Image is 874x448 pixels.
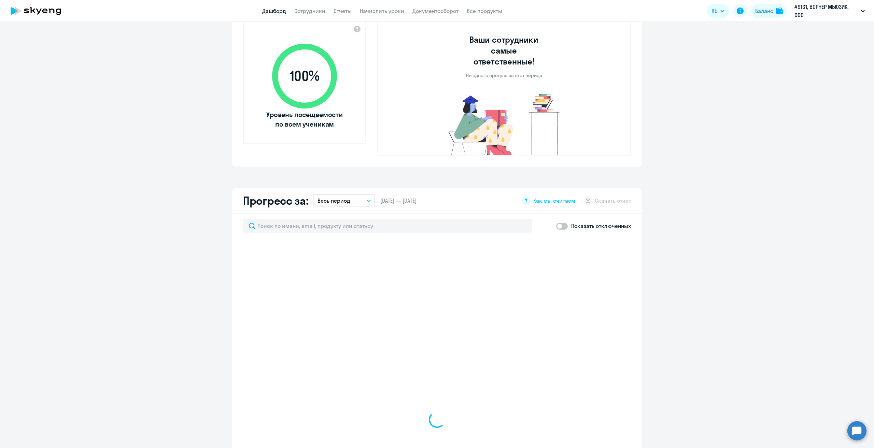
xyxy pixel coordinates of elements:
a: Начислить уроки [360,8,404,14]
input: Поиск по имени, email, продукту или статусу [243,219,532,233]
p: Показать отключенных [571,222,631,230]
a: Все продукты [467,8,502,14]
button: Весь период [313,194,375,207]
h3: Ваши сотрудники самые ответственные! [460,34,548,67]
span: RU [711,7,718,15]
img: no-truants [436,92,573,155]
button: #9161, ВОРНЕР МЬЮЗИК, ООО [791,3,868,19]
a: Документооборот [412,8,459,14]
a: Сотрудники [294,8,325,14]
button: Балансbalance [751,4,787,18]
img: balance [776,8,783,14]
p: Весь период [318,197,350,205]
p: #9161, ВОРНЕР МЬЮЗИК, ООО [794,3,858,19]
a: Дашборд [262,8,286,14]
span: [DATE] — [DATE] [380,197,417,204]
p: Ни одного прогула за этот период [466,72,542,78]
span: Уровень посещаемости по всем ученикам [265,110,344,129]
div: Баланс [755,7,773,15]
h2: Прогресс за: [243,194,308,207]
span: 100 % [265,68,344,84]
a: Отчеты [334,8,352,14]
button: RU [707,4,729,18]
span: Как мы считаем [533,197,575,204]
